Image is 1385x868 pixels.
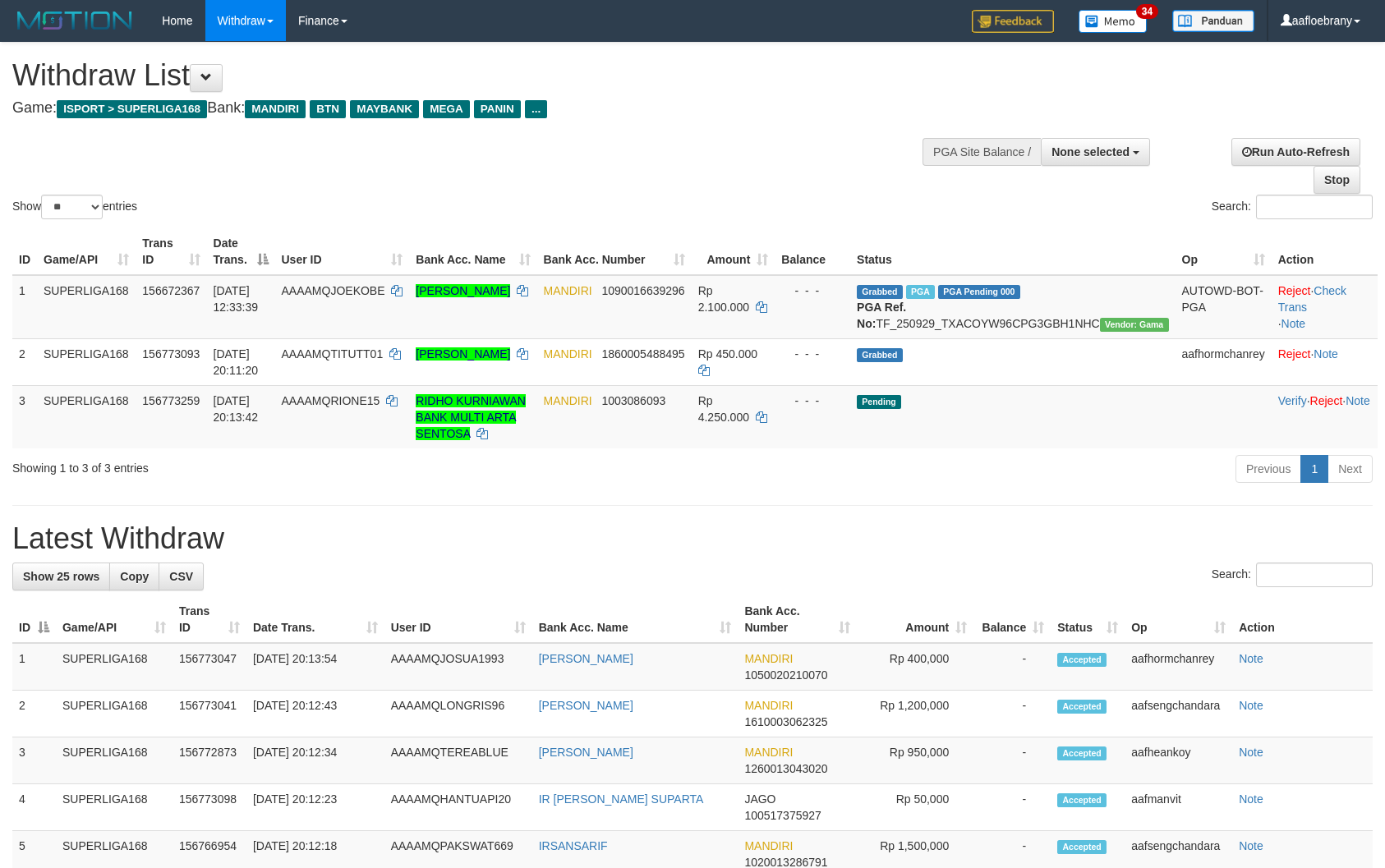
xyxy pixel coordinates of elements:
span: PANIN [474,100,521,118]
span: Copy 1610003062325 to clipboard [744,715,827,728]
div: - - - [781,346,844,362]
span: CSV [169,570,193,583]
span: [DATE] 12:33:39 [214,284,259,314]
td: - [973,643,1051,691]
span: MANDIRI [245,100,306,118]
h4: Game: Bank: [12,100,907,117]
td: aafsengchandara [1125,691,1232,737]
a: Note [1314,347,1338,361]
a: [PERSON_NAME] [539,699,633,712]
a: Next [1327,455,1373,483]
th: Bank Acc. Name: activate to sort column ascending [409,228,536,275]
th: ID [12,228,37,275]
span: MANDIRI [744,699,793,712]
span: [DATE] 20:11:20 [214,347,259,377]
span: Accepted [1057,840,1107,854]
td: aafheankoy [1125,737,1232,784]
th: Action [1232,596,1373,643]
label: Search: [1212,195,1373,219]
span: [DATE] 20:13:42 [214,394,259,424]
a: Previous [1235,455,1301,483]
img: MOTION_logo.png [12,8,137,33]
span: Copy 1090016639296 to clipboard [601,284,684,297]
a: IRSANSARIF [539,839,608,852]
span: AAAAMQTITUTT01 [282,347,384,361]
th: Balance: activate to sort column ascending [973,596,1051,643]
span: 156773259 [142,394,200,407]
td: aafmanvit [1125,784,1232,831]
th: Bank Acc. Number: activate to sort column ascending [738,596,857,643]
a: Note [1239,746,1263,759]
a: [PERSON_NAME] [539,652,633,665]
img: panduan.png [1172,10,1254,32]
td: [DATE] 20:13:54 [246,643,384,691]
a: RIDHO KURNIAWAN BANK MULTI ARTA SENTOSA [416,394,526,440]
span: MANDIRI [744,746,793,759]
h1: Withdraw List [12,59,907,92]
td: SUPERLIGA168 [37,385,136,448]
td: AUTOWD-BOT-PGA [1176,275,1272,339]
th: Trans ID: activate to sort column ascending [173,596,246,643]
td: · [1272,338,1378,385]
span: Copy 1860005488495 to clipboard [601,347,684,361]
span: PGA Pending [938,285,1020,299]
td: · · [1272,385,1378,448]
td: Rp 1,200,000 [857,691,973,737]
th: Game/API: activate to sort column ascending [37,228,136,275]
span: MANDIRI [544,347,592,361]
td: · · [1272,275,1378,339]
td: 156772873 [173,737,246,784]
span: AAAAMQJOEKOBE [282,284,385,297]
th: Op: activate to sort column ascending [1176,228,1272,275]
th: Amount: activate to sort column ascending [692,228,775,275]
span: Grabbed [857,285,903,299]
a: [PERSON_NAME] [416,284,510,297]
a: Note [1346,394,1370,407]
span: Rp 4.250.000 [698,394,749,424]
span: Copy [120,570,149,583]
th: Op: activate to sort column ascending [1125,596,1232,643]
span: MANDIRI [544,284,592,297]
span: Rp 2.100.000 [698,284,749,314]
th: Amount: activate to sort column ascending [857,596,973,643]
span: Accepted [1057,653,1107,667]
div: - - - [781,393,844,409]
span: Copy 1003086093 to clipboard [601,394,665,407]
a: [PERSON_NAME] [539,746,633,759]
td: 156773041 [173,691,246,737]
select: Showentries [41,195,103,219]
label: Show entries [12,195,137,219]
span: MANDIRI [544,394,592,407]
span: Vendor URL: https://trx31.1velocity.biz [1100,318,1169,332]
td: SUPERLIGA168 [56,643,173,691]
a: Reject [1278,284,1311,297]
td: Rp 950,000 [857,737,973,784]
span: ... [525,100,547,118]
span: Pending [857,395,901,409]
td: AAAAMQLONGRIS96 [384,691,532,737]
img: Button%20Memo.svg [1079,10,1148,33]
td: Rp 400,000 [857,643,973,691]
th: Balance [775,228,850,275]
th: Date Trans.: activate to sort column ascending [246,596,384,643]
h1: Latest Withdraw [12,522,1373,555]
a: Stop [1314,166,1360,194]
div: PGA Site Balance / [923,138,1041,166]
span: Accepted [1057,746,1107,760]
span: Accepted [1057,700,1107,714]
td: - [973,691,1051,737]
th: Action [1272,228,1378,275]
td: - [973,737,1051,784]
th: User ID: activate to sort column ascending [275,228,410,275]
td: Rp 50,000 [857,784,973,831]
th: Trans ID: activate to sort column ascending [136,228,206,275]
th: ID: activate to sort column descending [12,596,56,643]
span: MAYBANK [350,100,419,118]
th: Bank Acc. Number: activate to sort column ascending [537,228,692,275]
span: Marked by aafsengchandara [906,285,935,299]
span: AAAAMQRIONE15 [282,394,380,407]
th: Bank Acc. Name: activate to sort column ascending [532,596,739,643]
th: User ID: activate to sort column ascending [384,596,532,643]
div: - - - [781,282,844,299]
td: [DATE] 20:12:23 [246,784,384,831]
